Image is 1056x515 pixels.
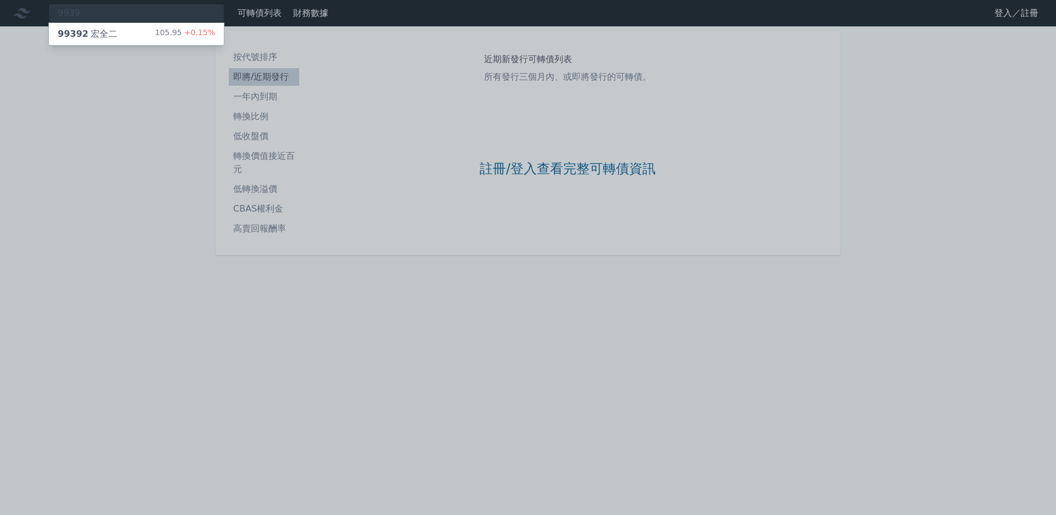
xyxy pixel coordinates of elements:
[58,27,117,41] div: 宏全二
[1001,462,1056,515] div: 聊天小工具
[1001,462,1056,515] iframe: Chat Widget
[49,23,224,45] a: 99392宏全二 105.95+0.15%
[155,27,215,41] div: 105.95
[182,28,215,37] span: +0.15%
[58,29,89,39] span: 99392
